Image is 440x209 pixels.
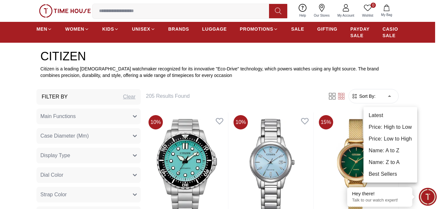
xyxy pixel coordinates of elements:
li: Price: High to Low [363,121,417,133]
p: Talk to our watch expert! [352,198,407,203]
li: Name: Z to A [363,157,417,168]
div: Hey there! [352,190,407,197]
li: Best Sellers [363,168,417,180]
li: Price: Low to High [363,133,417,145]
div: Chat Widget [419,188,437,206]
li: Latest [363,110,417,121]
li: Name: A to Z [363,145,417,157]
